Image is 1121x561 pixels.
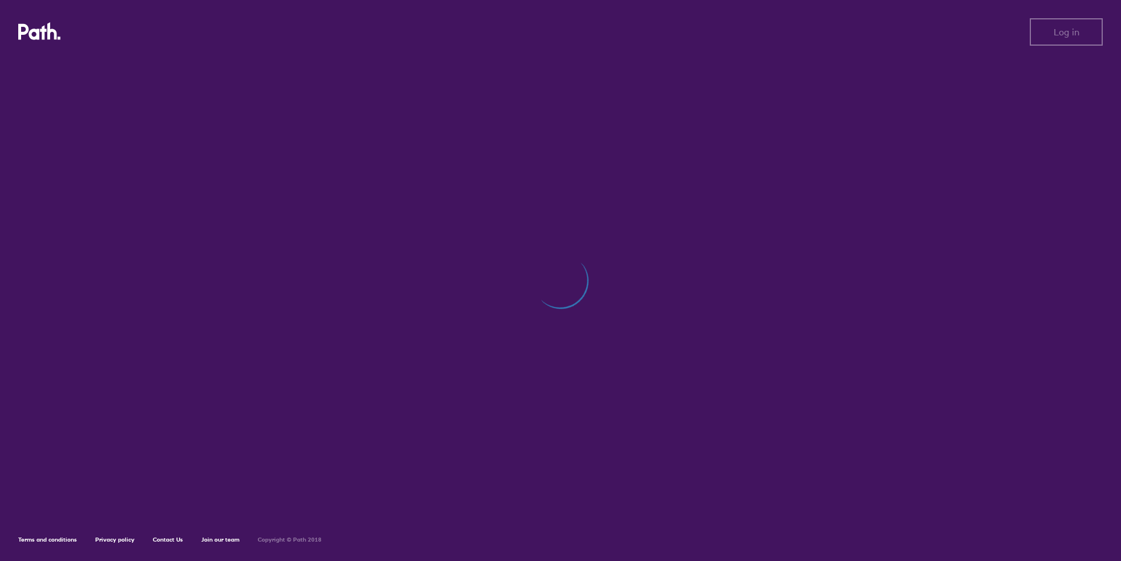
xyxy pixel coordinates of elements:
[1054,27,1079,37] span: Log in
[201,536,239,543] a: Join our team
[258,536,322,543] h6: Copyright © Path 2018
[153,536,183,543] a: Contact Us
[95,536,135,543] a: Privacy policy
[1030,18,1103,46] button: Log in
[18,536,77,543] a: Terms and conditions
